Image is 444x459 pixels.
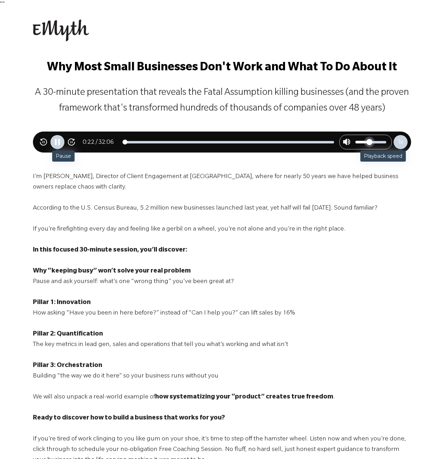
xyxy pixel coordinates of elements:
span: 0 : 22 32 : 06 [80,138,116,146]
span: Why “keeping busy” won’t solve your real problem [33,268,191,275]
span: how systematizing your “product” creates true freedom [155,394,333,401]
div: Skip backward 15 seconds [36,135,50,149]
p: A 30-minute presentation that reveals the Fatal Assumption killing businesses (and the proven fra... [33,85,411,117]
div: Playback speed [360,151,406,162]
div: Playback speed [394,135,408,149]
span: Pillar 2: Quantification [33,331,103,338]
span: Pillar 3: Orchestration [33,362,102,369]
div: Play audio: Why Small Businesses Don't Work - Paul Bauscher [33,132,411,153]
div: Mute [340,136,353,148]
div: Pause [52,151,75,162]
div: Adjust position [123,141,334,143]
span: 1 x [398,138,403,146]
span: Why Most Small Businesses Don't Work and What To Do About It [47,62,397,75]
span: / [96,138,97,146]
img: EMyth [33,20,89,41]
iframe: Chat Widget [409,425,444,459]
span: Ready to discover how to build a business that works for you? [33,415,225,422]
div: Skip forward 15 seconds [64,135,78,149]
div: Volume controls [339,135,392,149]
span: In this focused 30-minute session, you’ll discover: [33,247,187,254]
div: Pause [50,135,64,149]
span: Pillar 1: Innovation [33,299,91,306]
div: Seek bar [121,141,336,143]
